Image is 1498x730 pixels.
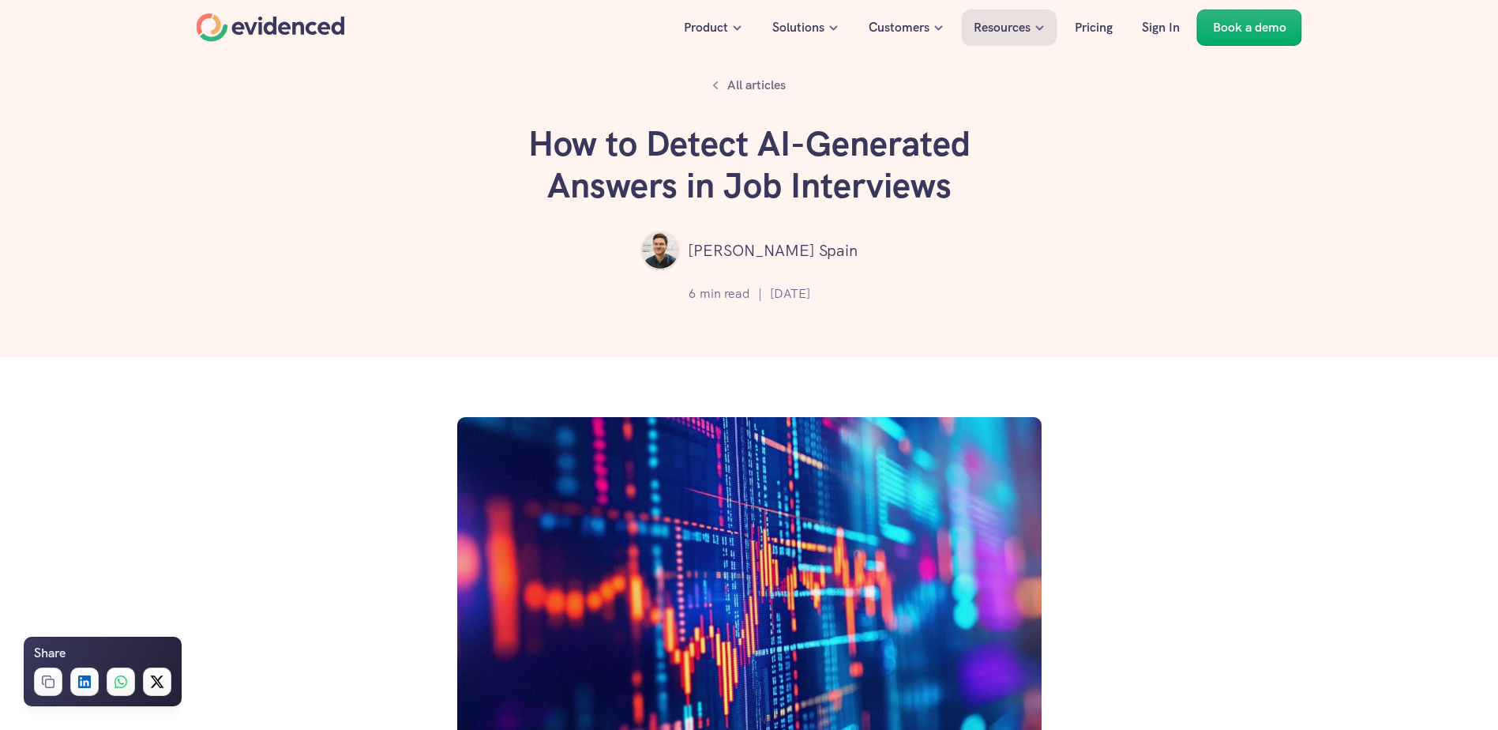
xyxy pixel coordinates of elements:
[688,238,858,263] p: [PERSON_NAME] Spain
[700,284,750,304] p: min read
[1063,9,1124,46] a: Pricing
[1197,9,1302,46] a: Book a demo
[727,75,786,96] p: All articles
[640,231,680,270] img: ""
[772,17,824,38] p: Solutions
[1075,17,1113,38] p: Pricing
[1130,9,1192,46] a: Sign In
[974,17,1031,38] p: Resources
[197,13,345,42] a: Home
[512,123,986,207] h1: How to Detect AI-Generated Answers in Job Interviews
[770,284,810,304] p: [DATE]
[704,71,794,100] a: All articles
[34,643,66,664] h6: Share
[758,284,762,304] p: |
[689,284,696,304] p: 6
[1213,17,1286,38] p: Book a demo
[869,17,929,38] p: Customers
[684,17,728,38] p: Product
[1142,17,1180,38] p: Sign In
